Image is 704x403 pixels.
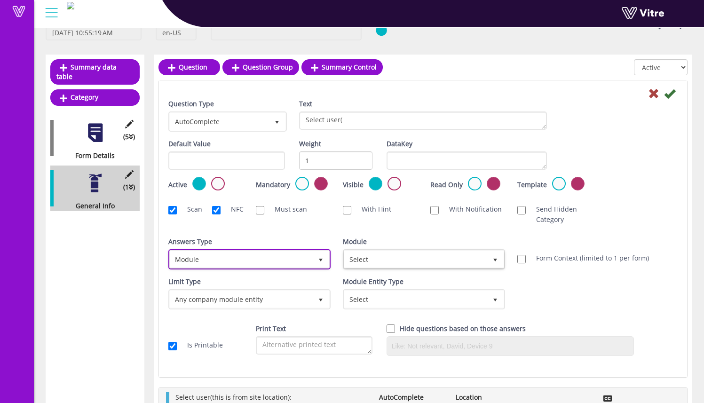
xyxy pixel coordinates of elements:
[50,89,140,105] a: Category
[344,251,487,268] span: Select
[343,237,367,247] label: Module
[487,291,504,308] span: select
[527,204,591,225] label: Send Hidden Category
[50,59,140,85] a: Summary data table
[400,324,526,334] label: Hide questions based on those answers
[50,150,133,161] div: Form Details
[440,204,502,214] label: With Notification
[170,113,269,130] span: AutoComplete
[67,2,74,9] img: Logo-Web.png
[123,182,135,192] span: (1 )
[175,393,292,402] span: Select user(this is from site location):
[212,206,221,214] input: NFC
[50,201,133,211] div: General Info
[170,291,312,308] span: Any company module entity
[265,204,307,214] label: Must scan
[343,277,403,287] label: Module Entity Type
[527,253,649,263] label: Form Context (limited to 1 per form)
[344,291,487,308] span: Select
[168,277,201,287] label: Limit Type
[221,204,242,214] label: NFC
[374,392,451,403] li: AutoComplete
[170,251,312,268] span: Module
[343,206,351,214] input: With Hint
[299,139,321,149] label: Weight
[123,132,135,142] span: (5 )
[352,204,391,214] label: With Hint
[168,206,177,214] input: Scan
[178,340,223,350] label: Is Printable
[376,24,387,36] img: yes
[487,251,504,268] span: select
[387,324,395,333] input: Hide question based on answer
[430,180,463,190] label: Read Only
[517,206,526,214] input: Send Hidden Category
[451,392,527,403] li: Location
[222,59,299,75] a: Question Group
[168,237,212,247] label: Answers Type
[517,255,526,263] input: Form Context (limited to 1 per form)
[168,139,211,149] label: Default Value
[387,139,412,149] label: DataKey
[256,180,290,190] label: Mandatory
[517,180,547,190] label: Template
[256,206,264,214] input: Must scan
[343,180,364,190] label: Visible
[168,342,177,350] input: Is Printable
[430,206,439,214] input: With Notification
[168,99,214,109] label: Question Type
[312,291,329,308] span: select
[299,99,312,109] label: Text
[256,324,286,334] label: Print Text
[178,204,198,214] label: Scan
[168,180,187,190] label: Active
[312,251,329,268] span: select
[301,59,383,75] a: Summary Control
[158,59,220,75] a: Question
[269,113,285,130] span: select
